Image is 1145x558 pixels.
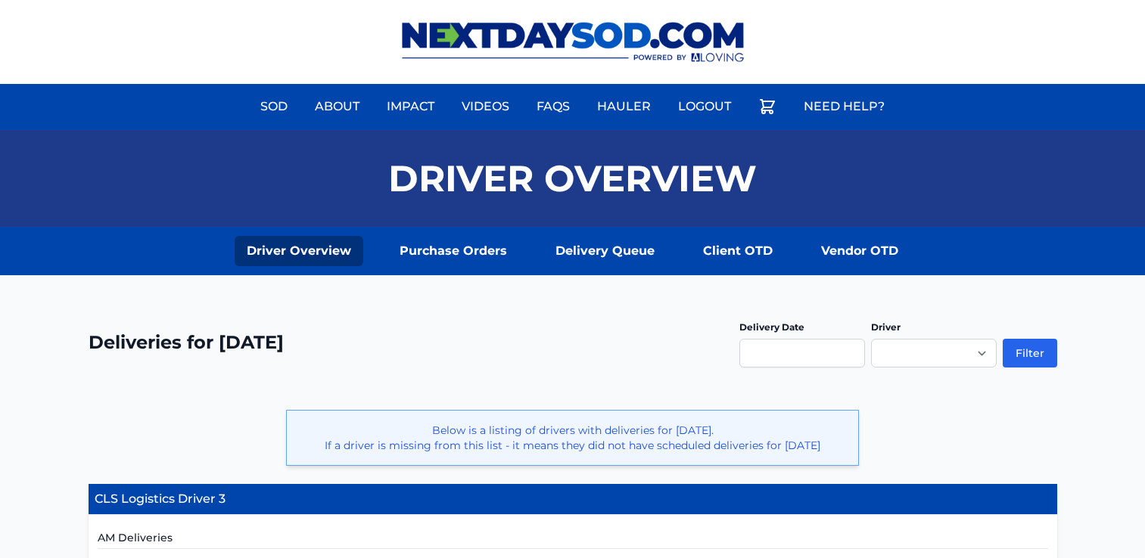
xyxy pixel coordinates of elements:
h4: CLS Logistics Driver 3 [89,484,1057,515]
a: Vendor OTD [809,236,910,266]
h2: Deliveries for [DATE] [89,330,284,355]
a: Impact [378,88,443,125]
a: Client OTD [691,236,785,266]
a: About [306,88,369,125]
a: Delivery Queue [543,236,667,266]
a: Hauler [588,88,660,125]
label: Driver [871,321,901,333]
a: Driver Overview [235,236,363,266]
h5: AM Deliveries [98,530,1048,549]
a: Purchase Orders [387,236,519,266]
h1: Driver Overview [388,160,757,197]
a: Logout [669,88,740,125]
p: Below is a listing of drivers with deliveries for [DATE]. If a driver is missing from this list -... [299,423,846,453]
a: Videos [453,88,518,125]
a: Sod [251,88,297,125]
button: Filter [1003,339,1057,367]
label: Delivery Date [739,321,804,333]
a: FAQs [527,88,579,125]
a: Need Help? [795,88,894,125]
